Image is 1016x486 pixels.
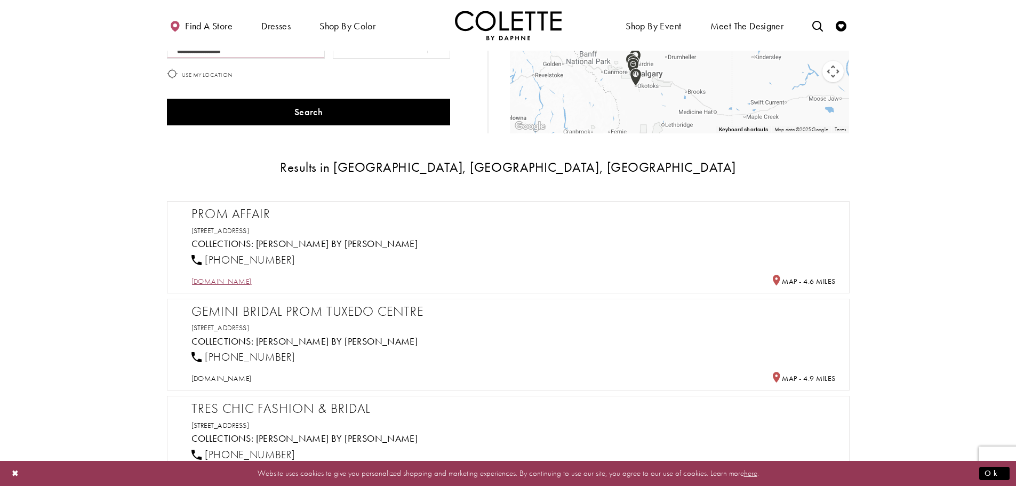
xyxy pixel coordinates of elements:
[167,99,451,125] button: Search
[191,323,250,332] a: [STREET_ADDRESS]
[191,335,254,347] span: Collections:
[256,237,418,250] a: Visit Colette by Daphne page
[205,448,295,461] span: [PHONE_NUMBER]
[256,335,418,347] a: Visit Colette by Daphne page
[513,119,548,133] a: Open this area in Google Maps (opens a new window)
[191,226,250,235] a: [STREET_ADDRESS]
[708,11,787,40] a: Meet the designer
[261,21,291,31] span: Dresses
[167,11,235,40] a: Find a store
[191,276,252,286] a: [DOMAIN_NAME]
[191,420,250,430] a: [STREET_ADDRESS]
[710,21,784,31] span: Meet the designer
[744,468,757,479] a: here
[191,448,295,461] a: [PHONE_NUMBER]
[835,126,846,133] a: Terms (opens in new tab)
[205,253,295,267] span: [PHONE_NUMBER]
[979,467,1010,480] button: Submit Dialog
[833,11,849,40] a: Check Wishlist
[77,466,939,481] p: Website uses cookies to give you personalized shopping and marketing experiences. By continuing t...
[191,401,836,417] h2: Tres Chic Fashion & Bridal
[191,350,295,364] a: [PHONE_NUMBER]
[317,11,378,40] span: Shop by color
[623,11,684,40] span: Shop By Event
[719,126,768,133] button: Keyboard shortcuts
[259,11,293,40] span: Dresses
[167,160,850,174] h3: Results in [GEOGRAPHIC_DATA], [GEOGRAPHIC_DATA], [GEOGRAPHIC_DATA]
[191,304,836,320] h2: Gemini Bridal Prom Tuxedo Centre
[191,253,295,267] a: [PHONE_NUMBER]
[626,21,681,31] span: Shop By Event
[205,350,295,364] span: [PHONE_NUMBER]
[455,11,562,40] img: Colette by Daphne
[319,21,375,31] span: Shop by color
[774,126,828,133] span: Map data ©2025 Google
[513,119,548,133] img: Google Image #44
[191,373,252,383] a: [DOMAIN_NAME]
[6,464,25,483] button: Close Dialog
[191,206,836,222] h2: Prom Affair
[455,11,562,40] a: Visit Home Page
[822,61,844,82] button: Map camera controls
[191,432,254,444] span: Collections:
[810,11,826,40] a: Toggle search
[771,372,836,384] h5: Distance to Gemini Bridal Prom Tuxedo Centre
[771,275,836,286] h5: Distance to Prom Affair
[256,432,418,444] a: Visit Colette by Daphne page
[191,237,254,250] span: Collections:
[185,21,233,31] span: Find a store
